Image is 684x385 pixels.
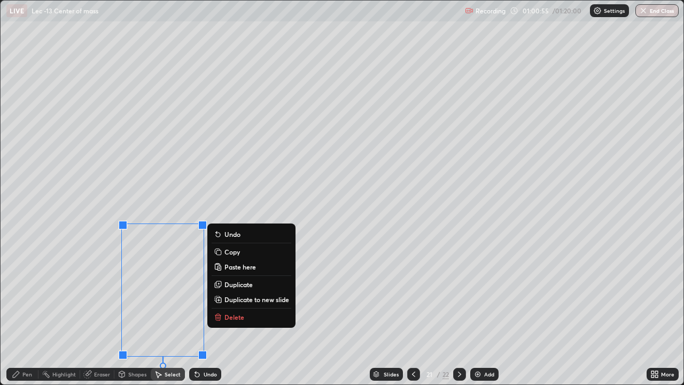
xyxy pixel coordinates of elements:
[10,6,24,15] p: LIVE
[424,371,435,378] div: 21
[604,8,625,13] p: Settings
[473,370,482,379] img: add-slide-button
[465,6,473,15] img: recording.375f2c34.svg
[22,372,32,377] div: Pen
[635,4,679,17] button: End Class
[224,230,240,238] p: Undo
[593,6,602,15] img: class-settings-icons
[224,248,240,256] p: Copy
[442,369,449,379] div: 22
[52,372,76,377] div: Highlight
[639,6,648,15] img: end-class-cross
[165,372,181,377] div: Select
[204,372,217,377] div: Undo
[224,295,289,304] p: Duplicate to new slide
[128,372,146,377] div: Shapes
[94,372,110,377] div: Eraser
[212,260,291,273] button: Paste here
[212,293,291,306] button: Duplicate to new slide
[437,371,440,378] div: /
[212,245,291,258] button: Copy
[484,372,494,377] div: Add
[661,372,674,377] div: More
[224,313,244,321] p: Delete
[212,228,291,241] button: Undo
[224,280,253,289] p: Duplicate
[476,7,506,15] p: Recording
[212,311,291,324] button: Delete
[32,6,98,15] p: Lec -13 Center of mass
[212,278,291,291] button: Duplicate
[384,372,399,377] div: Slides
[224,263,256,271] p: Paste here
